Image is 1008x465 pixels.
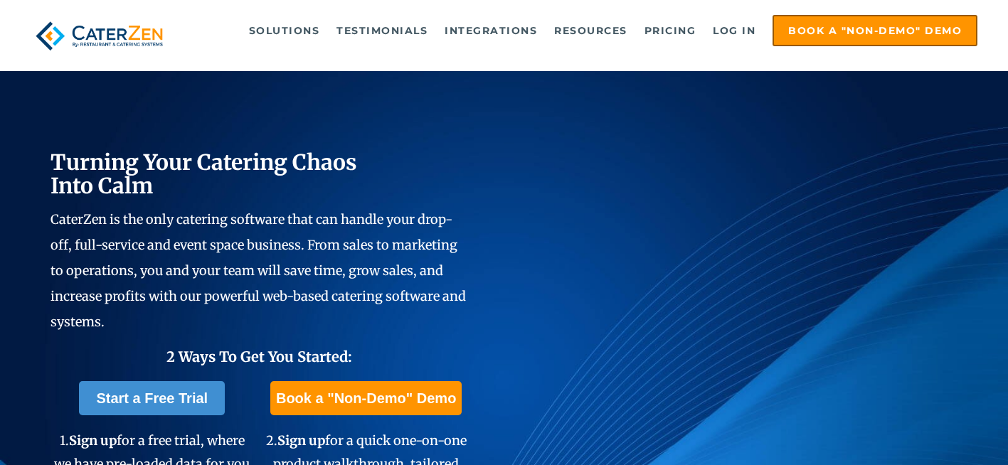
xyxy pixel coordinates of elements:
[242,16,327,45] a: Solutions
[277,432,325,449] span: Sign up
[437,16,544,45] a: Integrations
[270,381,462,415] a: Book a "Non-Demo" Demo
[31,15,169,57] img: caterzen
[69,432,117,449] span: Sign up
[706,16,763,45] a: Log in
[329,16,435,45] a: Testimonials
[51,149,357,199] span: Turning Your Catering Chaos Into Calm
[547,16,635,45] a: Resources
[637,16,704,45] a: Pricing
[79,381,225,415] a: Start a Free Trial
[51,211,466,330] span: CaterZen is the only catering software that can handle your drop-off, full-service and event spac...
[773,15,977,46] a: Book a "Non-Demo" Demo
[166,348,352,365] span: 2 Ways To Get You Started:
[881,410,992,449] iframe: Help widget launcher
[192,15,977,46] div: Navigation Menu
